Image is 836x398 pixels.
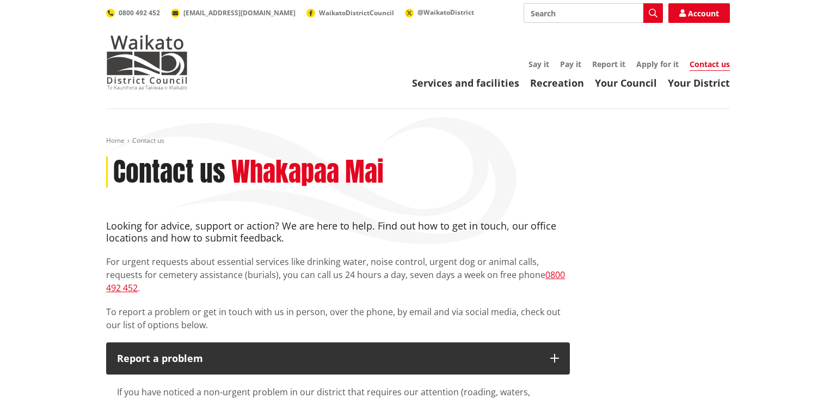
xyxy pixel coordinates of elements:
a: @WaikatoDistrict [405,8,474,17]
a: Account [668,3,730,23]
p: To report a problem or get in touch with us in person, over the phone, by email and via social me... [106,305,570,331]
h1: Contact us [113,156,225,188]
h4: Looking for advice, support or action? We are here to help. Find out how to get in touch, our off... [106,220,570,244]
nav: breadcrumb [106,136,730,146]
p: For urgent requests about essential services like drinking water, noise control, urgent dog or an... [106,255,570,294]
a: WaikatoDistrictCouncil [306,8,394,17]
a: Services and facilities [412,76,519,89]
a: Report it [592,59,625,69]
span: WaikatoDistrictCouncil [319,8,394,17]
a: [EMAIL_ADDRESS][DOMAIN_NAME] [171,8,296,17]
a: Recreation [530,76,584,89]
a: Your Council [595,76,657,89]
a: 0800 492 452 [106,269,565,294]
p: Report a problem [117,353,539,364]
a: Pay it [560,59,581,69]
img: Waikato District Council - Te Kaunihera aa Takiwaa o Waikato [106,35,188,89]
a: Home [106,136,125,145]
button: Report a problem [106,342,570,375]
input: Search input [524,3,663,23]
h2: Whakapaa Mai [231,156,384,188]
span: @WaikatoDistrict [417,8,474,17]
span: [EMAIL_ADDRESS][DOMAIN_NAME] [183,8,296,17]
a: Apply for it [636,59,679,69]
a: Your District [668,76,730,89]
a: Contact us [690,59,730,71]
span: 0800 492 452 [119,8,160,17]
a: Say it [528,59,549,69]
a: 0800 492 452 [106,8,160,17]
span: Contact us [132,136,164,145]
